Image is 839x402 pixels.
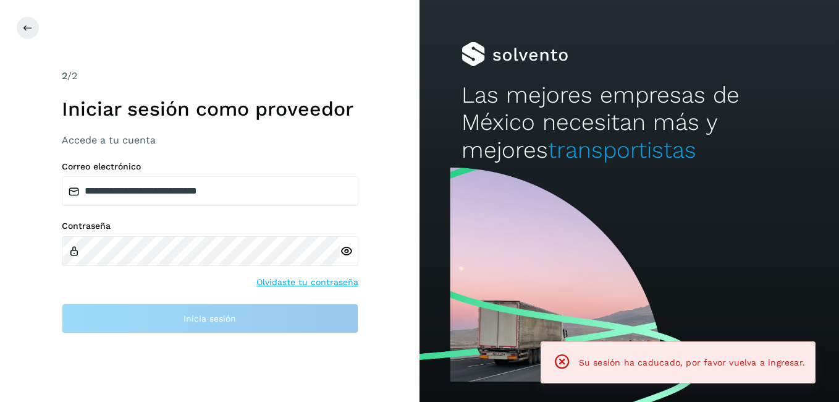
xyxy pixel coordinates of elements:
[62,69,358,83] div: /2
[62,70,67,82] span: 2
[62,221,358,231] label: Contraseña
[62,97,358,121] h1: Iniciar sesión como proveedor
[62,304,358,333] button: Inicia sesión
[548,137,696,163] span: transportistas
[62,161,358,172] label: Correo electrónico
[62,134,358,146] h3: Accede a tu cuenta
[579,357,805,367] span: Su sesión ha caducado, por favor vuelva a ingresar.
[183,314,236,323] span: Inicia sesión
[462,82,797,164] h2: Las mejores empresas de México necesitan más y mejores
[256,276,358,289] a: Olvidaste tu contraseña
